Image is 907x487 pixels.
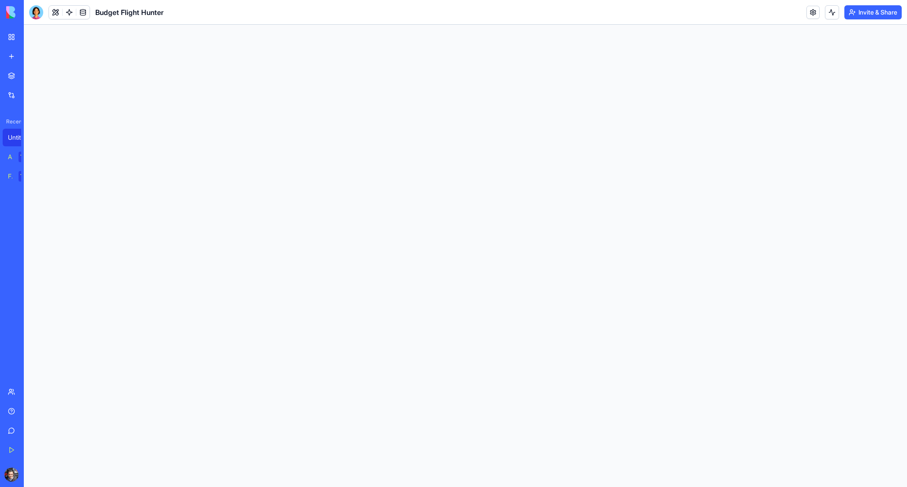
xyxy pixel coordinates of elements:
div: TRY [19,171,33,182]
div: Untitled App [8,133,33,142]
span: Budget Flight Hunter [95,7,164,18]
img: ACg8ocLduUpL7cZ9nwKtrsVYZbHvK0dz9ni2_2UZaOIgsYD1bI9lnik=s96-c [4,468,19,482]
span: Recent [3,118,21,125]
div: AI Logo Generator [8,152,12,161]
a: AI Logo GeneratorTRY [3,148,38,166]
a: Untitled App [3,129,38,146]
button: Invite & Share [844,5,902,19]
div: Feedback Form [8,172,12,181]
div: TRY [19,152,33,162]
a: Feedback FormTRY [3,167,38,185]
img: logo [6,6,61,19]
